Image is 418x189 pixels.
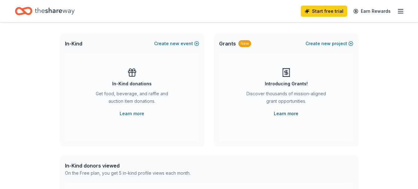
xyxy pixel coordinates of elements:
[154,40,199,47] button: Createnewevent
[301,6,347,17] a: Start free trial
[321,40,331,47] span: new
[350,6,394,17] a: Earn Rewards
[65,162,191,169] div: In-Kind donors viewed
[65,169,191,177] div: On the Free plan, you get 5 in-kind profile views each month.
[265,80,308,87] div: Introducing Grants!
[219,40,236,47] span: Grants
[274,110,298,117] a: Learn more
[120,110,144,117] a: Learn more
[244,90,328,107] div: Discover thousands of mission-aligned grant opportunities.
[65,40,82,47] span: In-Kind
[15,4,75,18] a: Home
[90,90,174,107] div: Get food, beverage, and raffle and auction item donations.
[112,80,152,87] div: In-Kind donations
[238,40,251,47] div: New
[170,40,179,47] span: new
[305,40,353,47] button: Createnewproject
